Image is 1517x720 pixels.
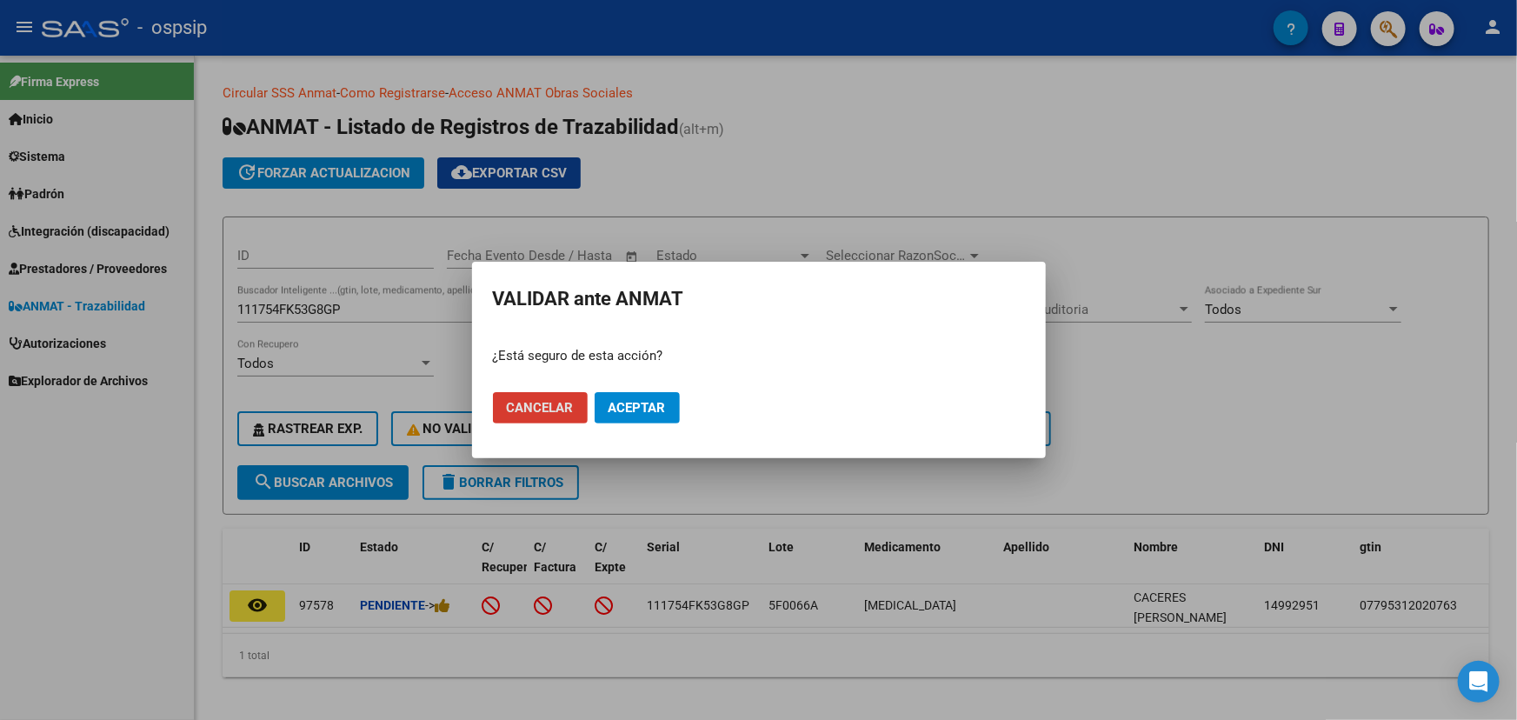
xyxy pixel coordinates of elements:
h2: VALIDAR ante ANMAT [493,283,1025,316]
p: ¿Está seguro de esta acción? [493,346,1025,366]
div: Open Intercom Messenger [1458,661,1500,703]
button: Aceptar [595,392,680,423]
span: Aceptar [609,400,666,416]
span: Cancelar [507,400,574,416]
button: Cancelar [493,392,588,423]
